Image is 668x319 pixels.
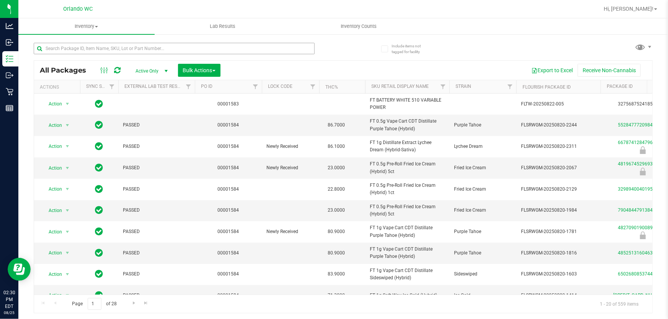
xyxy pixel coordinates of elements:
span: 71.3000 [324,290,349,301]
a: 4819674529693436 [618,161,661,167]
a: 6502680853744279 [618,271,661,277]
a: Filter [182,80,195,93]
span: In Sync [95,162,103,173]
a: PO ID [201,84,212,89]
span: Lab Results [199,23,246,30]
a: Filter [106,80,118,93]
span: Page of 28 [65,298,123,310]
span: FLSRWGM-20250820-1781 [521,228,596,235]
span: select [63,184,72,194]
a: Lock Code [268,84,292,89]
span: 23.0000 [324,162,349,173]
input: Search Package ID, Item Name, SKU, Lot or Part Number... [34,43,315,54]
span: Action [42,99,62,109]
span: FT 0.5g Pre-Roll Fried Ice Cream (Hybrid) 5ct [370,203,445,218]
span: Bulk Actions [183,67,216,73]
span: 22.8000 [324,184,349,195]
span: PASSED [123,121,190,129]
span: Inventory Counts [330,23,387,30]
a: 4827090190089005 [618,225,661,230]
span: select [63,120,72,131]
a: THC% [325,84,338,90]
span: In Sync [95,205,103,215]
button: Export to Excel [526,64,578,77]
span: FLSRWGM-20250820-2067 [521,164,596,172]
a: Filter [249,80,262,93]
a: Sync Status [86,84,116,89]
span: select [63,227,72,237]
a: Filter [437,80,449,93]
a: 5528477720984043 [618,122,661,128]
span: FT 1g Vape Cart CDT Distillate Purple Tahoe (Hybrid) [370,224,445,239]
span: In Sync [95,290,103,301]
span: Newly Received [266,228,315,235]
a: Filter [504,80,516,93]
span: 1 - 20 of 559 items [594,298,645,309]
span: Hi, [PERSON_NAME]! [604,6,653,12]
a: 00001584 [218,122,239,128]
a: 00001583 [218,101,239,107]
span: In Sync [95,269,103,279]
span: In Sync [95,226,103,237]
a: Lab Results [155,18,291,34]
a: 00001584 [218,207,239,213]
span: Newly Received [266,143,315,150]
span: PASSED [123,292,190,299]
span: PASSED [123,186,190,193]
a: Go to the next page [128,298,139,308]
a: Sku Retail Display Name [371,84,429,89]
span: PASSED [123,270,190,278]
span: Action [42,163,62,173]
span: PASSED [123,143,190,150]
span: FLSRWGM-20250820-1984 [521,207,596,214]
a: 6678741284796942 [618,140,661,145]
button: Receive Non-Cannabis [578,64,641,77]
span: select [63,99,72,109]
span: Fried Ice Cream [454,207,512,214]
span: Inventory [18,23,155,30]
span: Ice Cold [454,292,512,299]
span: Action [42,205,62,216]
span: FT 0.5g Vape Cart CDT Distillate Purple Tahoe (Hybrid) [370,118,445,132]
span: Fried Ice Cream [454,186,512,193]
a: 3298940040195344 [618,186,661,192]
span: select [63,163,72,173]
span: Action [42,290,62,301]
span: Action [42,141,62,152]
span: Newly Received [266,164,315,172]
a: Flourish Package ID [523,84,571,90]
span: 86.7000 [324,120,349,131]
span: PASSED [123,207,190,214]
span: select [63,248,72,258]
span: Purple Tahoe [454,228,512,235]
span: PASSED [123,249,190,257]
a: Go to the last page [140,298,152,308]
a: 00001584 [218,271,239,277]
span: FT 1g Vape Cart CDT Distillate Purple Tahoe (Hybrid) [370,246,445,260]
a: 00001584 [218,144,239,149]
span: Lychee Dream [454,143,512,150]
span: PASSED [123,228,190,235]
div: Actions [40,84,77,90]
span: select [63,205,72,216]
span: FLSRWGM-20250820-2244 [521,121,596,129]
a: 4852513160463453 [618,250,661,256]
span: FT 1g Vape Cart CDT Distillate Sideswiped (Hybrid) [370,267,445,282]
span: FT 0.5g Pre-Roll Fried Ice Cream (Hybrid) 5ct [370,160,445,175]
iframe: Resource center [8,258,31,281]
span: Purple Tahoe [454,121,512,129]
span: In Sync [95,120,103,130]
span: All Packages [40,66,94,74]
span: Action [42,227,62,237]
span: PASSED [123,164,190,172]
span: In Sync [95,141,103,152]
span: FT 0.5g Pre-Roll Fried Ice Cream (Hybrid) 1ct [370,182,445,196]
button: Bulk Actions [178,64,220,77]
span: Action [42,248,62,258]
a: 7904844791384649 [618,207,661,213]
a: External Lab Test Result [124,84,185,89]
a: 00001584 [218,229,239,234]
a: Filter [307,80,319,93]
span: Action [42,184,62,194]
span: FLSRWGM-20250820-1603 [521,270,596,278]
